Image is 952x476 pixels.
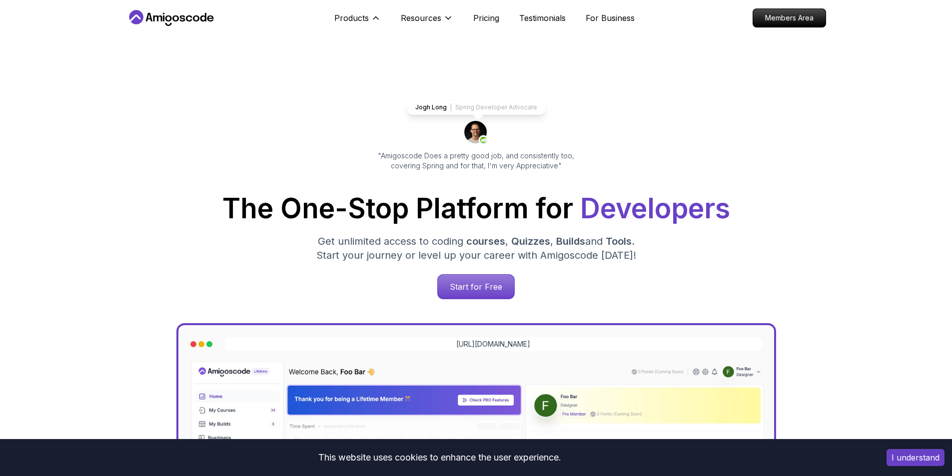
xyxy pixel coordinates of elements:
[364,151,588,171] p: "Amigoscode Does a pretty good job, and consistently too, covering Spring and for that, I'm very ...
[753,9,826,27] p: Members Area
[466,235,505,247] span: courses
[464,121,488,145] img: josh long
[606,235,632,247] span: Tools
[308,234,644,262] p: Get unlimited access to coding , , and . Start your journey or level up your career with Amigosco...
[455,103,537,111] p: Spring Developer Advocate
[134,195,818,222] h1: The One-Stop Platform for
[334,12,381,32] button: Products
[580,192,730,225] span: Developers
[7,447,872,469] div: This website uses cookies to enhance the user experience.
[586,12,635,24] a: For Business
[753,8,826,27] a: Members Area
[473,12,499,24] a: Pricing
[438,275,514,299] p: Start for Free
[401,12,441,24] p: Resources
[456,339,530,349] a: [URL][DOMAIN_NAME]
[437,274,515,299] a: Start for Free
[334,12,369,24] p: Products
[519,12,566,24] a: Testimonials
[511,235,550,247] span: Quizzes
[401,12,453,32] button: Resources
[556,235,585,247] span: Builds
[887,449,945,466] button: Accept cookies
[415,103,447,111] p: Jogh Long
